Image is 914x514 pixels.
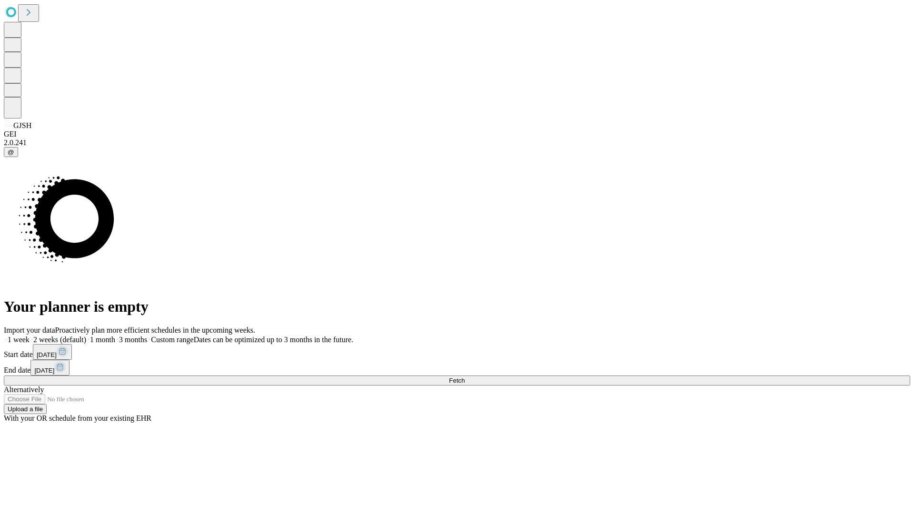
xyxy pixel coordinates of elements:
span: Proactively plan more efficient schedules in the upcoming weeks. [55,326,255,334]
div: Start date [4,344,910,360]
span: 1 month [90,336,115,344]
button: @ [4,147,18,157]
h1: Your planner is empty [4,298,910,316]
span: 1 week [8,336,30,344]
span: 3 months [119,336,147,344]
span: [DATE] [34,367,54,374]
button: [DATE] [33,344,72,360]
span: [DATE] [37,351,57,358]
div: GEI [4,130,910,138]
button: Upload a file [4,404,47,414]
span: Custom range [151,336,193,344]
button: Fetch [4,376,910,385]
span: GJSH [13,121,31,129]
span: @ [8,148,14,156]
span: Import your data [4,326,55,334]
button: [DATE] [30,360,70,376]
div: End date [4,360,910,376]
span: With your OR schedule from your existing EHR [4,414,151,422]
span: 2 weeks (default) [33,336,86,344]
span: Fetch [449,377,465,384]
span: Alternatively [4,385,44,394]
div: 2.0.241 [4,138,910,147]
span: Dates can be optimized up to 3 months in the future. [194,336,353,344]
